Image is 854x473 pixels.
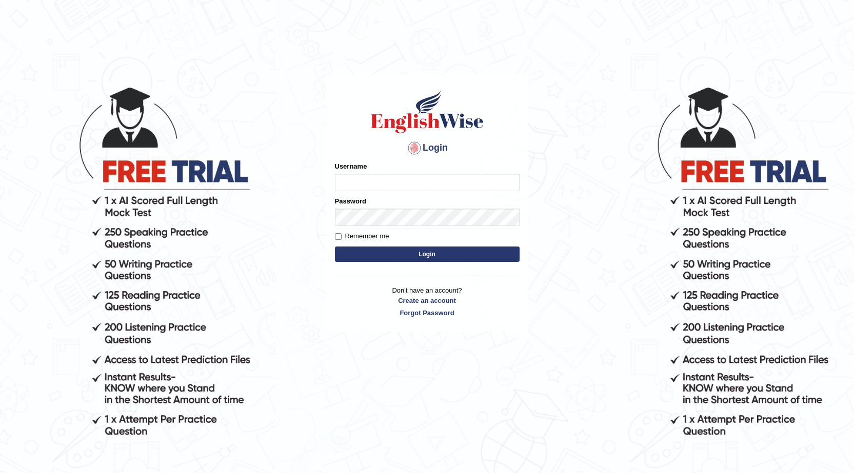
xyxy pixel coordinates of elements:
[335,308,520,318] a: Forgot Password
[335,196,366,206] label: Password
[335,285,520,317] p: Don't have an account?
[335,140,520,156] h4: Login
[335,233,342,240] input: Remember me
[335,296,520,305] a: Create an account
[335,246,520,262] button: Login
[335,161,367,171] label: Username
[369,89,486,135] img: Logo of English Wise sign in for intelligent practice with AI
[335,231,389,241] label: Remember me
